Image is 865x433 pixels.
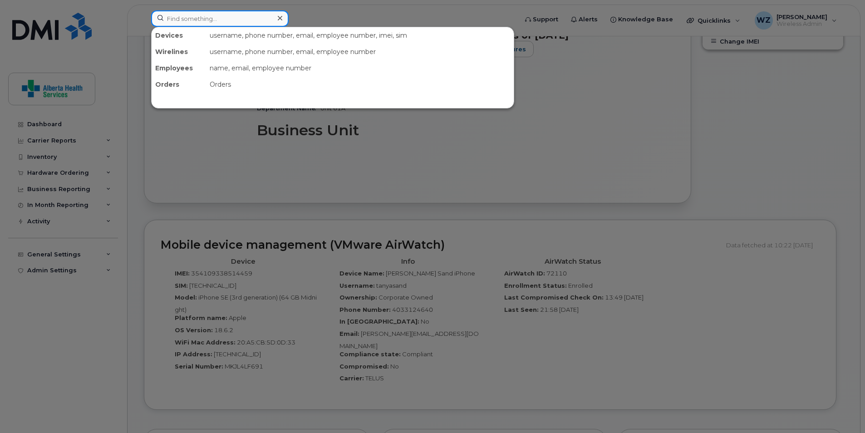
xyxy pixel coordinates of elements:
[152,27,206,44] div: Devices
[206,76,514,93] div: Orders
[206,27,514,44] div: username, phone number, email, employee number, imei, sim
[151,10,289,27] input: Find something...
[152,44,206,60] div: Wirelines
[206,60,514,76] div: name, email, employee number
[152,60,206,76] div: Employees
[152,76,206,93] div: Orders
[206,44,514,60] div: username, phone number, email, employee number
